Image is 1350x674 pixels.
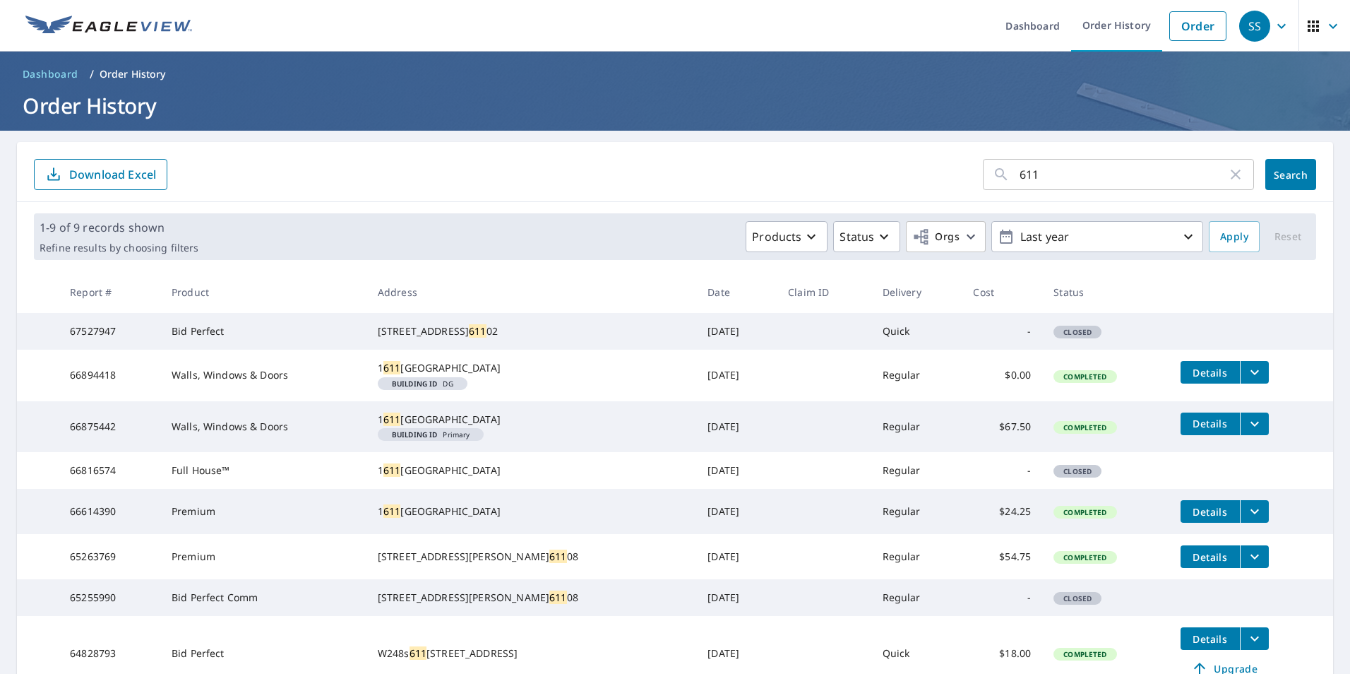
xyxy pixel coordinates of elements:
[752,228,801,245] p: Products
[871,489,962,534] td: Regular
[746,221,828,252] button: Products
[696,271,777,313] th: Date
[383,463,400,477] mark: 611
[871,401,962,452] td: Regular
[1209,221,1260,252] button: Apply
[40,219,198,236] p: 1-9 of 9 records shown
[871,350,962,401] td: Regular
[383,380,462,387] span: DG
[1181,413,1240,435] button: detailsBtn-66875442
[1181,545,1240,568] button: detailsBtn-65263769
[59,579,160,616] td: 65255990
[59,350,160,401] td: 66894418
[378,413,686,427] div: 1 [GEOGRAPHIC_DATA]
[160,271,366,313] th: Product
[777,271,871,313] th: Claim ID
[1189,632,1231,646] span: Details
[1020,155,1227,194] input: Address, Report #, Claim ID, etc.
[100,67,166,81] p: Order History
[696,452,777,489] td: [DATE]
[696,489,777,534] td: [DATE]
[34,159,167,190] button: Download Excel
[160,350,366,401] td: Walls, Windows & Doors
[160,401,366,452] td: Walls, Windows & Doors
[160,489,366,534] td: Premium
[469,324,486,338] mark: 611
[1055,327,1100,337] span: Closed
[1240,413,1269,435] button: filesDropdownBtn-66875442
[991,221,1203,252] button: Last year
[59,489,160,534] td: 66614390
[17,91,1333,120] h1: Order History
[696,534,777,579] td: [DATE]
[1240,500,1269,523] button: filesDropdownBtn-66614390
[378,550,686,564] div: [STREET_ADDRESS][PERSON_NAME] 08
[1055,507,1115,517] span: Completed
[962,452,1042,489] td: -
[378,361,686,375] div: 1 [GEOGRAPHIC_DATA]
[378,504,686,519] div: 1 [GEOGRAPHIC_DATA]
[871,271,962,313] th: Delivery
[17,63,1333,85] nav: breadcrumb
[1265,159,1316,190] button: Search
[962,579,1042,616] td: -
[69,167,156,182] p: Download Excel
[1240,545,1269,568] button: filesDropdownBtn-65263769
[1181,361,1240,384] button: detailsBtn-66894418
[378,324,686,338] div: [STREET_ADDRESS] 02
[1055,466,1100,476] span: Closed
[378,463,686,478] div: 1 [GEOGRAPHIC_DATA]
[1189,550,1231,564] span: Details
[25,16,192,37] img: EV Logo
[1055,552,1115,562] span: Completed
[1220,228,1248,246] span: Apply
[160,313,366,350] td: Bid Perfect
[378,646,686,661] div: W248s [STREET_ADDRESS]
[1189,366,1231,379] span: Details
[1240,361,1269,384] button: filesDropdownBtn-66894418
[871,534,962,579] td: Regular
[392,431,438,438] em: Building ID
[160,534,366,579] td: Premium
[962,313,1042,350] td: -
[40,242,198,254] p: Refine results by choosing filters
[1015,225,1180,249] p: Last year
[1189,417,1231,430] span: Details
[833,221,900,252] button: Status
[696,313,777,350] td: [DATE]
[696,579,777,616] td: [DATE]
[383,413,400,426] mark: 611
[549,591,566,604] mark: 611
[871,313,962,350] td: Quick
[59,534,160,579] td: 65263769
[23,67,78,81] span: Dashboard
[383,504,400,518] mark: 611
[1055,372,1115,382] span: Completed
[59,271,160,313] th: Report #
[871,452,962,489] td: Regular
[962,489,1042,534] td: $24.25
[906,221,986,252] button: Orgs
[696,401,777,452] td: [DATE]
[962,350,1042,401] td: $0.00
[160,452,366,489] td: Full House™
[392,380,438,387] em: Building ID
[59,313,160,350] td: 67527947
[1277,168,1305,182] span: Search
[383,361,400,374] mark: 611
[962,401,1042,452] td: $67.50
[59,452,160,489] td: 66816574
[378,591,686,605] div: [STREET_ADDRESS][PERSON_NAME] 08
[1169,11,1226,41] a: Order
[1055,593,1100,603] span: Closed
[840,228,874,245] p: Status
[871,579,962,616] td: Regular
[366,271,697,313] th: Address
[1181,500,1240,523] button: detailsBtn-66614390
[549,550,566,563] mark: 611
[962,534,1042,579] td: $54.75
[1189,505,1231,519] span: Details
[1055,649,1115,659] span: Completed
[17,63,84,85] a: Dashboard
[1239,11,1270,42] div: SS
